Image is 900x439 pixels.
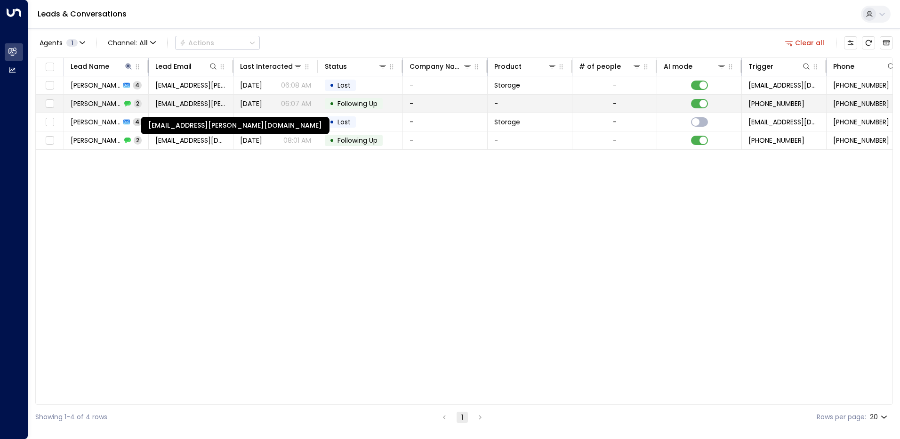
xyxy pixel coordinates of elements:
span: burhan.aliiiii@gmail.com [155,136,226,145]
div: # of people [579,61,621,72]
span: Toggle select all [44,61,56,73]
div: Company Name [410,61,463,72]
button: Archived Leads [880,36,893,49]
div: Lead Email [155,61,218,72]
span: Toggle select row [44,80,56,91]
p: 06:08 AM [281,81,311,90]
span: +447910037788 [833,81,889,90]
span: Channel: [104,36,160,49]
td: - [488,131,572,149]
div: Trigger [748,61,773,72]
span: Following Up [337,136,378,145]
div: Status [325,61,387,72]
div: Lead Email [155,61,192,72]
div: Product [494,61,557,72]
span: moeez.naqvi@gmail.com [155,81,226,90]
td: - [403,95,488,113]
button: Channel:All [104,36,160,49]
span: Jul 22, 2025 [240,136,262,145]
span: +447910037788 [833,99,889,108]
div: Actions [179,39,214,47]
span: All [139,39,148,47]
div: Last Interacted [240,61,293,72]
span: +447910037788 [748,99,804,108]
div: Status [325,61,347,72]
td: - [488,95,572,113]
span: Lost [337,81,351,90]
span: Toggle select row [44,135,56,146]
p: 06:07 AM [281,99,311,108]
button: page 1 [457,412,468,423]
div: • [329,114,334,130]
div: Lead Name [71,61,133,72]
span: +447307080314 [748,136,804,145]
div: Phone [833,61,854,72]
span: Moeez Naqvi [71,81,121,90]
a: Leads & Conversations [38,8,127,19]
div: Button group with a nested menu [175,36,260,50]
div: - [613,117,617,127]
div: 20 [870,410,889,424]
td: - [403,131,488,149]
span: Sep 15, 2025 [240,99,262,108]
div: • [329,96,334,112]
button: Actions [175,36,260,50]
span: Refresh [862,36,875,49]
td: - [403,76,488,94]
span: 2 [134,99,142,107]
span: 2 [134,136,142,144]
div: [EMAIL_ADDRESS][PERSON_NAME][DOMAIN_NAME] [141,117,329,134]
div: - [613,99,617,108]
div: - [613,136,617,145]
span: Agents [40,40,63,46]
span: Storage [494,81,520,90]
div: AI mode [664,61,726,72]
span: +447307080314 [833,117,889,127]
div: Product [494,61,522,72]
label: Rows per page: [817,412,866,422]
td: - [403,113,488,131]
button: Customize [844,36,857,49]
nav: pagination navigation [438,411,486,423]
div: - [613,81,617,90]
span: Toggle select row [44,116,56,128]
span: Lost [337,117,351,127]
span: leads@space-station.co.uk [748,81,820,90]
div: Company Name [410,61,472,72]
div: • [329,132,334,148]
span: 4 [133,81,142,89]
span: Syed Naqvi [71,117,121,127]
span: Sep 19, 2025 [240,81,262,90]
button: Agents1 [35,36,88,49]
div: Last Interacted [240,61,303,72]
span: 1 [66,39,78,47]
div: AI mode [664,61,692,72]
div: Phone [833,61,896,72]
div: Lead Name [71,61,109,72]
span: Moeez Naqvi [71,99,121,108]
span: 4 [133,118,142,126]
div: Trigger [748,61,811,72]
span: Following Up [337,99,378,108]
span: leads@space-station.co.uk [748,117,820,127]
div: Showing 1-4 of 4 rows [35,412,107,422]
span: Storage [494,117,520,127]
div: # of people [579,61,642,72]
button: Clear all [781,36,828,49]
span: Syed Naqvi [71,136,121,145]
span: +447307080314 [833,136,889,145]
p: 08:01 AM [283,136,311,145]
span: moeez.naqvi@gmail.com [155,99,226,108]
span: Toggle select row [44,98,56,110]
div: • [329,77,334,93]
